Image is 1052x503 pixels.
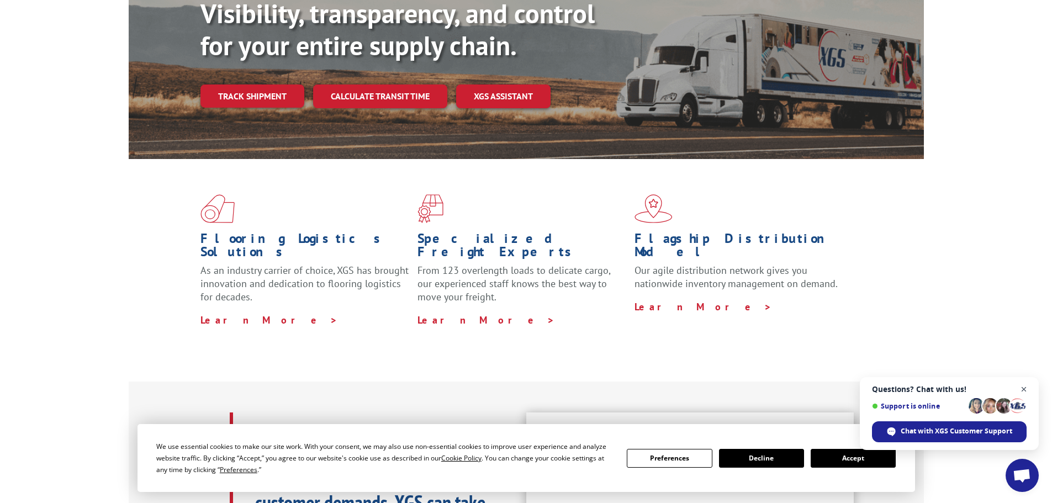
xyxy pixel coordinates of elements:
div: Open chat [1006,459,1039,492]
a: Learn More > [417,314,555,326]
div: We use essential cookies to make our site work. With your consent, we may also use non-essential ... [156,441,614,475]
a: XGS ASSISTANT [456,84,551,108]
p: From 123 overlength loads to delicate cargo, our experienced staff knows the best way to move you... [417,264,626,313]
a: Track shipment [200,84,304,108]
span: As an industry carrier of choice, XGS has brought innovation and dedication to flooring logistics... [200,264,409,303]
span: Our agile distribution network gives you nationwide inventory management on demand. [635,264,838,290]
a: Calculate transit time [313,84,447,108]
span: Cookie Policy [441,453,482,463]
div: Chat with XGS Customer Support [872,421,1027,442]
button: Preferences [627,449,712,468]
button: Decline [719,449,804,468]
a: Learn More > [635,300,772,313]
button: Accept [811,449,896,468]
a: Learn More > [200,314,338,326]
img: xgs-icon-focused-on-flooring-red [417,194,443,223]
span: Questions? Chat with us! [872,385,1027,394]
span: Close chat [1017,383,1031,396]
img: xgs-icon-total-supply-chain-intelligence-red [200,194,235,223]
span: Preferences [220,465,257,474]
span: Support is online [872,402,965,410]
span: Chat with XGS Customer Support [901,426,1012,436]
div: Cookie Consent Prompt [138,424,915,492]
img: xgs-icon-flagship-distribution-model-red [635,194,673,223]
h1: Flooring Logistics Solutions [200,232,409,264]
h1: Flagship Distribution Model [635,232,843,264]
h1: Specialized Freight Experts [417,232,626,264]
